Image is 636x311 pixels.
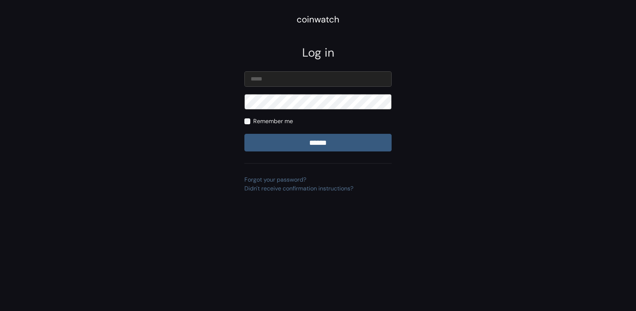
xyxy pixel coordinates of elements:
[244,176,306,183] a: Forgot your password?
[297,17,339,24] a: coinwatch
[244,185,353,192] a: Didn't receive confirmation instructions?
[244,46,392,60] h2: Log in
[253,117,293,126] label: Remember me
[297,13,339,26] div: coinwatch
